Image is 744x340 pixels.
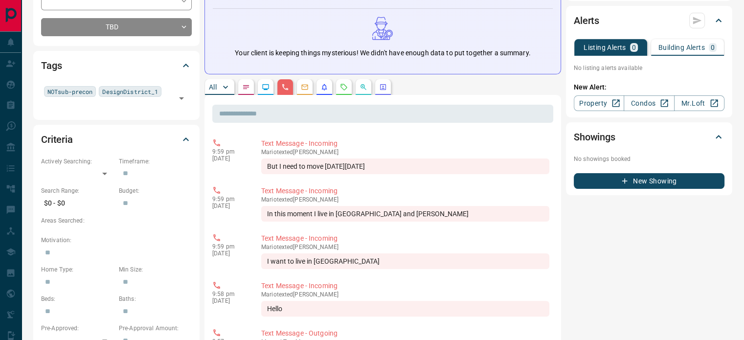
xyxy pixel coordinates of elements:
p: Search Range: [41,186,114,195]
p: Text Message - Incoming [261,138,549,149]
p: Listing Alerts [584,44,626,51]
div: Alerts [574,9,724,32]
p: Baths: [119,295,192,303]
div: Tags [41,54,192,77]
p: Text Message - Outgoing [261,328,549,339]
p: Your client is keeping things mysterious! We didn't have enough data to put together a summary. [235,48,530,58]
p: Mario texted [PERSON_NAME] [261,196,549,203]
p: Areas Searched: [41,216,192,225]
p: Pre-Approved: [41,324,114,333]
div: Hello [261,301,549,317]
span: NOTsub-precon [47,87,92,96]
p: [DATE] [212,155,247,162]
p: No listing alerts available [574,64,724,72]
p: Timeframe: [119,157,192,166]
span: DesignDistrict_1 [102,87,158,96]
p: Text Message - Incoming [261,186,549,196]
p: Mario texted [PERSON_NAME] [261,149,549,156]
p: Beds: [41,295,114,303]
p: 9:59 pm [212,196,247,203]
h2: Alerts [574,13,599,28]
p: $0 - $0 [41,195,114,211]
h2: Tags [41,58,62,73]
p: Home Type: [41,265,114,274]
svg: Emails [301,83,309,91]
p: New Alert: [574,82,724,92]
p: Budget: [119,186,192,195]
p: Pre-Approval Amount: [119,324,192,333]
p: [DATE] [212,203,247,209]
svg: Notes [242,83,250,91]
div: TBD [41,18,192,36]
p: Actively Searching: [41,157,114,166]
p: Motivation: [41,236,192,245]
p: 0 [711,44,715,51]
svg: Requests [340,83,348,91]
p: No showings booked [574,155,724,163]
p: 9:59 pm [212,243,247,250]
div: Showings [574,125,724,149]
div: I want to live in [GEOGRAPHIC_DATA] [261,253,549,269]
a: Mr.Loft [674,95,724,111]
svg: Agent Actions [379,83,387,91]
div: In this moment I live in [GEOGRAPHIC_DATA] and [PERSON_NAME] [261,206,549,222]
button: Open [175,91,188,105]
p: 9:58 pm [212,291,247,297]
p: Mario texted [PERSON_NAME] [261,244,549,250]
svg: Calls [281,83,289,91]
p: [DATE] [212,250,247,257]
p: Text Message - Incoming [261,233,549,244]
p: [DATE] [212,297,247,304]
svg: Lead Browsing Activity [262,83,270,91]
a: Condos [624,95,674,111]
h2: Showings [574,129,615,145]
p: 9:59 pm [212,148,247,155]
svg: Listing Alerts [320,83,328,91]
p: All [209,84,217,91]
button: New Showing [574,173,724,189]
p: Text Message - Incoming [261,281,549,291]
div: But I need to move [DATE][DATE] [261,159,549,174]
h2: Criteria [41,132,73,147]
p: 0 [632,44,636,51]
svg: Opportunities [360,83,367,91]
p: Min Size: [119,265,192,274]
p: Mario texted [PERSON_NAME] [261,291,549,298]
p: Building Alerts [658,44,705,51]
a: Property [574,95,624,111]
div: Criteria [41,128,192,151]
